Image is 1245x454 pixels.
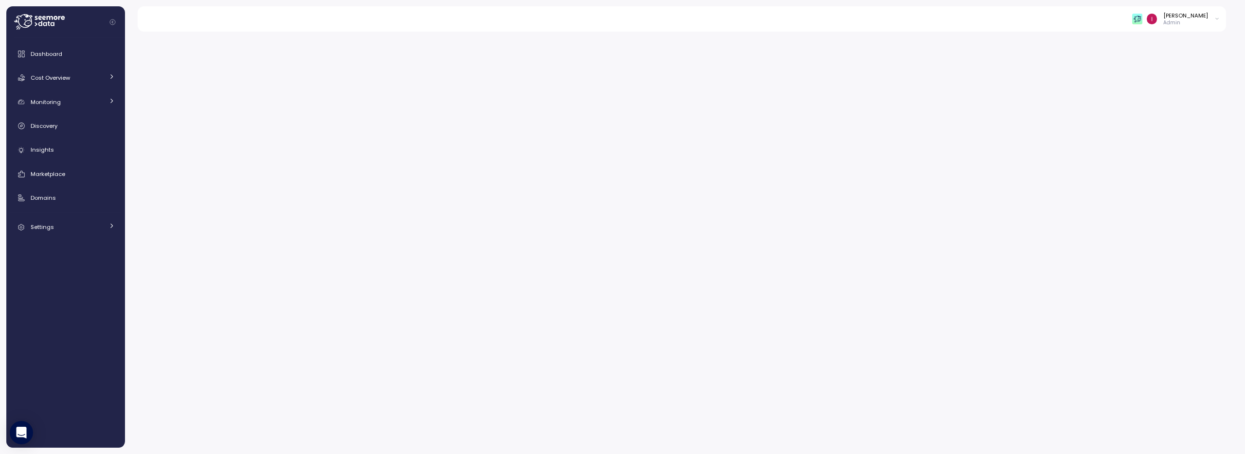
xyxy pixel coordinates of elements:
[1132,14,1142,24] img: 65f98ecb31a39d60f1f315eb.PNG
[10,421,33,444] div: Open Intercom Messenger
[10,44,121,64] a: Dashboard
[10,188,121,208] a: Domains
[1163,19,1208,26] p: Admin
[31,98,61,106] span: Monitoring
[1163,12,1208,19] div: [PERSON_NAME]
[31,170,65,178] span: Marketplace
[31,223,54,231] span: Settings
[31,146,54,154] span: Insights
[10,68,121,87] a: Cost Overview
[1147,14,1157,24] img: ACg8ocKLuhHFaZBJRg6H14Zm3JrTaqN1bnDy5ohLcNYWE-rfMITsOg=s96-c
[10,217,121,237] a: Settings
[10,140,121,160] a: Insights
[31,50,62,58] span: Dashboard
[10,92,121,112] a: Monitoring
[31,122,57,130] span: Discovery
[10,116,121,136] a: Discovery
[31,74,70,82] span: Cost Overview
[10,164,121,184] a: Marketplace
[31,194,56,202] span: Domains
[107,18,119,26] button: Collapse navigation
